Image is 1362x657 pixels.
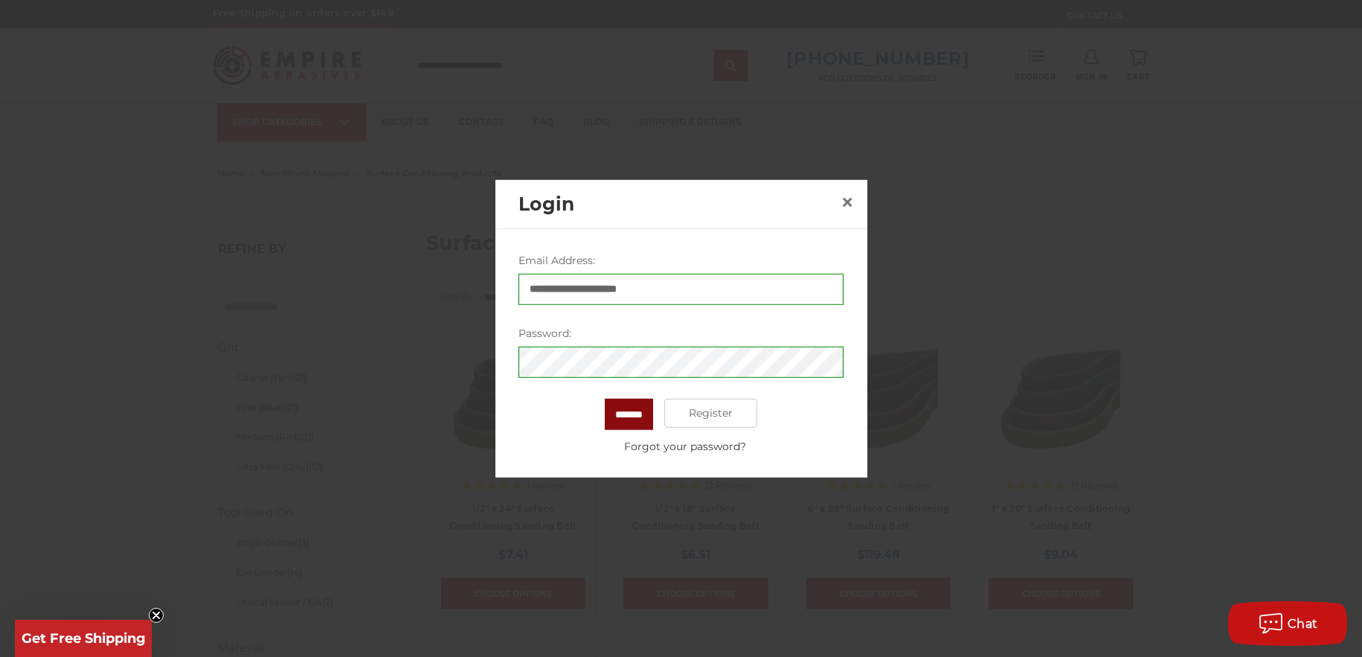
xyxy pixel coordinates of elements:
[1288,617,1318,631] span: Chat
[835,190,859,214] a: Close
[518,252,844,268] label: Email Address:
[1228,601,1347,646] button: Chat
[518,325,844,341] label: Password:
[15,620,152,657] div: Get Free ShippingClose teaser
[841,188,854,217] span: ×
[518,190,835,218] h2: Login
[664,398,757,428] a: Register
[527,438,844,454] a: Forgot your password?
[149,608,164,623] button: Close teaser
[22,630,146,647] span: Get Free Shipping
